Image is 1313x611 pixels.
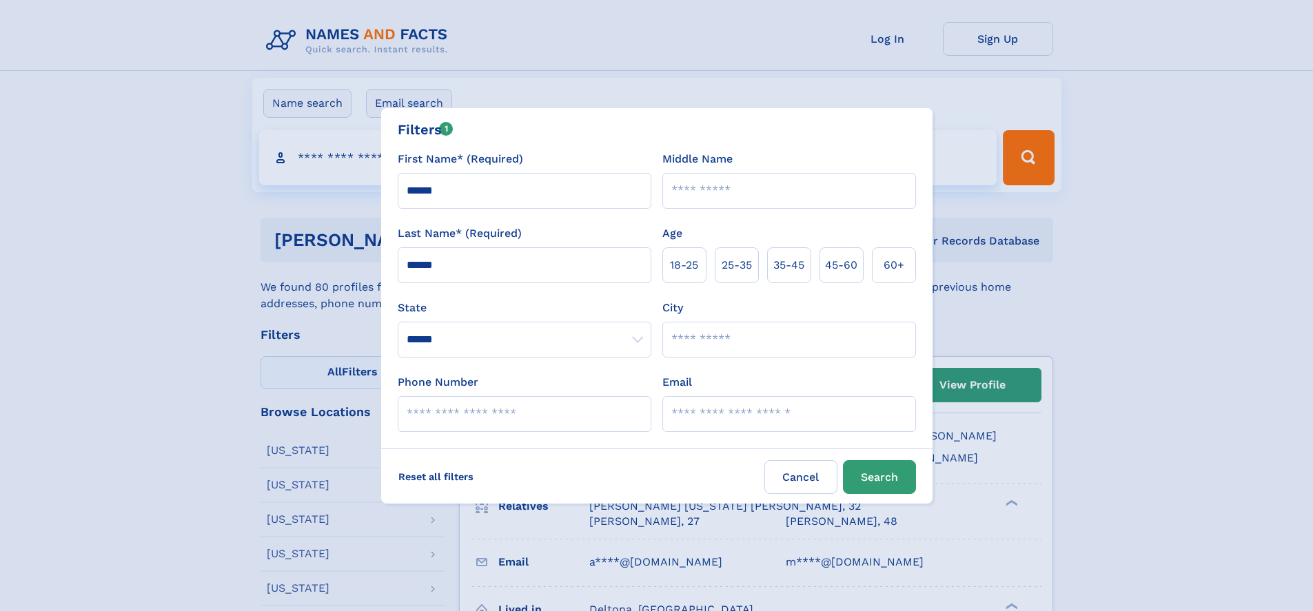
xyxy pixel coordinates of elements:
[884,257,904,273] span: 60+
[398,374,478,391] label: Phone Number
[843,460,916,494] button: Search
[722,257,752,273] span: 25‑35
[398,151,523,167] label: First Name* (Required)
[389,460,482,493] label: Reset all filters
[662,300,683,316] label: City
[398,119,454,140] div: Filters
[662,225,682,242] label: Age
[773,257,804,273] span: 35‑45
[825,257,857,273] span: 45‑60
[670,257,698,273] span: 18‑25
[662,374,692,391] label: Email
[662,151,733,167] label: Middle Name
[764,460,837,494] label: Cancel
[398,300,651,316] label: State
[398,225,522,242] label: Last Name* (Required)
